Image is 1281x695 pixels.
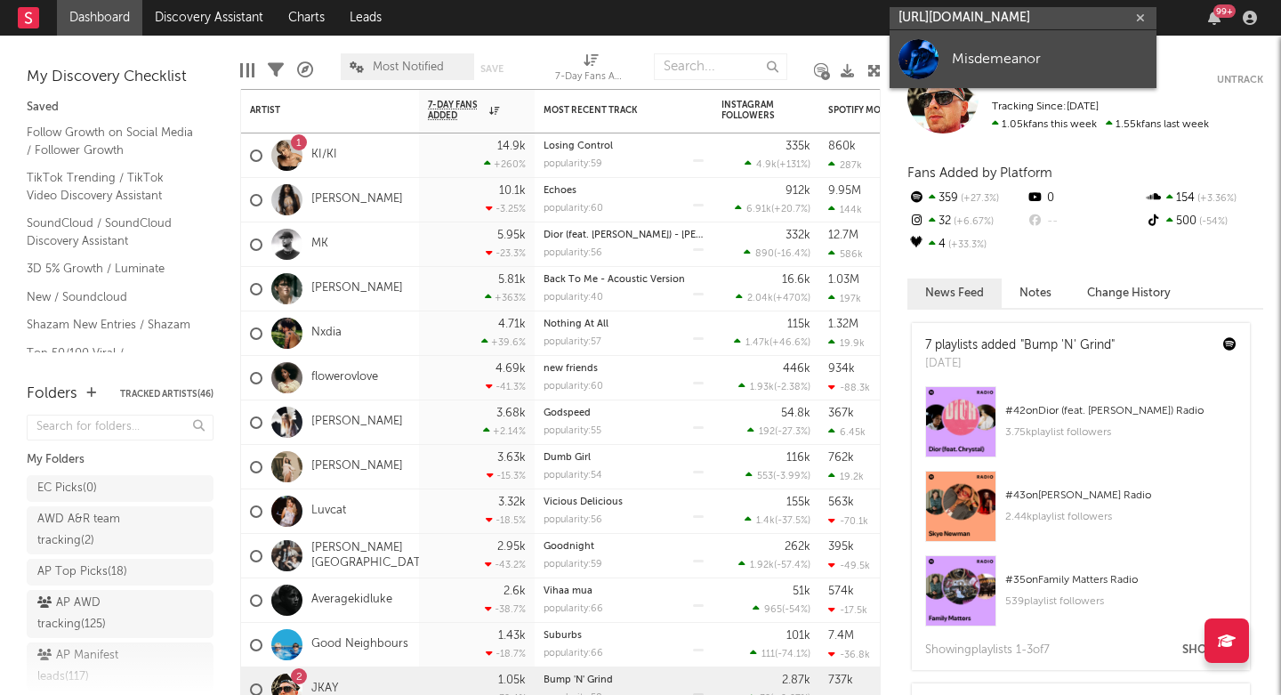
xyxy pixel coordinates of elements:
div: popularity: 66 [544,649,603,659]
a: Shazam New Entries / Shazam [27,315,196,335]
div: 7-Day Fans Added (7-Day Fans Added) [555,44,626,96]
span: +131 % [779,160,808,170]
div: 101k [786,630,810,642]
div: 586k [828,248,863,260]
div: -88.3k [828,382,870,393]
div: 7 playlists added [925,336,1115,355]
div: popularity: 56 [544,515,602,525]
div: -38.7 % [485,603,526,615]
div: 6.45k [828,426,866,438]
a: SoundCloud / SoundCloud Discovery Assistant [27,214,196,250]
span: +470 % [776,294,808,303]
input: Search for folders... [27,415,213,440]
div: popularity: 60 [544,382,603,392]
a: AWD A&R team tracking(2) [27,506,213,554]
span: 1.93k [750,383,774,392]
div: 262k [785,541,810,553]
div: 3.68k [496,408,526,419]
a: Dumb Girl [544,453,591,463]
a: Back To Me - Acoustic Version [544,275,685,285]
div: 934k [828,363,855,375]
button: Notes [1002,279,1069,308]
div: ( ) [745,514,810,526]
div: 144k [828,204,862,215]
div: [DATE] [925,355,1115,373]
span: 553 [757,472,773,481]
a: Vihaa mua [544,586,592,596]
div: -41.3 % [486,381,526,392]
div: Dumb Girl [544,453,704,463]
a: 3D 5% Growth / Luminate [27,259,196,279]
span: 6.91k [746,205,771,214]
a: [PERSON_NAME][GEOGRAPHIC_DATA] [311,541,431,571]
div: Echoes [544,186,704,196]
div: Misdemeanor [952,48,1148,69]
div: -17.5k [828,604,867,616]
div: Vicious Delicious [544,497,704,507]
div: 5.81k [498,274,526,286]
a: AP Top Picks(18) [27,559,213,586]
div: 155k [786,497,810,508]
div: 3.32k [498,497,526,508]
span: 192 [759,427,775,437]
span: +3.36 % [1195,194,1237,204]
div: ( ) [735,203,810,214]
div: 912k [786,185,810,197]
a: #43on[PERSON_NAME] Radio2.44kplaylist followers [912,471,1250,555]
a: Suburbs [544,631,582,641]
span: Tracking Since: [DATE] [992,101,1099,112]
div: 1.05k [498,675,526,686]
div: 197k [828,293,861,304]
div: popularity: 55 [544,426,601,436]
span: -27.3 % [777,427,808,437]
span: 1.05k fans this week [992,119,1097,130]
div: 2.87k [782,675,810,686]
span: 965 [764,605,782,615]
input: Search... [654,53,787,80]
div: ( ) [738,381,810,392]
div: -36.8k [828,649,870,660]
div: 359 [907,187,1026,210]
div: # 43 on [PERSON_NAME] Radio [1005,485,1237,506]
div: popularity: 59 [544,159,602,169]
div: popularity: 60 [544,204,603,214]
a: new friends [544,364,598,374]
a: Nxdia [311,326,342,341]
button: 99+ [1208,11,1221,25]
div: AP AWD tracking ( 125 ) [37,593,163,635]
span: +46.6 % [772,338,808,348]
div: Back To Me - Acoustic Version [544,275,704,285]
div: -18.7 % [486,648,526,659]
div: 367k [828,408,854,419]
div: -70.1k [828,515,868,527]
span: 890 [755,249,774,259]
div: My Discovery Checklist [27,67,213,88]
button: Tracked Artists(46) [120,390,213,399]
span: Fans Added by Platform [907,166,1052,180]
span: +27.3 % [958,194,999,204]
div: 574k [828,586,854,597]
div: 563k [828,497,854,508]
a: KI/KI [311,148,337,163]
span: +20.7 % [774,205,808,214]
div: 446k [783,363,810,375]
span: -57.4 % [777,561,808,570]
span: -37.5 % [777,516,808,526]
div: -- [1026,210,1144,233]
div: popularity: 59 [544,560,602,570]
div: 762k [828,452,854,464]
div: -23.3 % [486,247,526,259]
div: 1.32M [828,319,858,330]
a: [PERSON_NAME] [311,415,403,430]
button: Change History [1069,279,1188,308]
div: ( ) [736,292,810,303]
input: Search for artists [890,7,1156,29]
div: Edit Columns [240,44,254,96]
div: -15.3 % [487,470,526,481]
div: ( ) [738,559,810,570]
div: 2.6k [504,586,526,597]
div: 9.95M [828,185,861,197]
div: -43.2 % [485,559,526,570]
div: 3.63k [497,452,526,464]
a: Bump 'N' Grind [544,675,613,685]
